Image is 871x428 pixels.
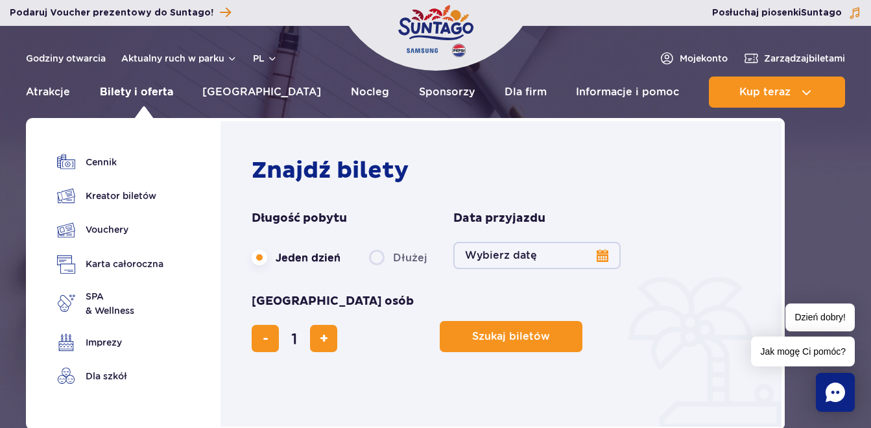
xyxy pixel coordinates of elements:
[100,77,173,108] a: Bilety i oferta
[419,77,475,108] a: Sponsorzy
[57,333,163,351] a: Imprezy
[57,289,163,318] a: SPA& Wellness
[121,53,237,64] button: Aktualny ruch w parku
[310,325,337,352] button: dodaj bilet
[785,303,855,331] span: Dzień dobry!
[709,77,845,108] button: Kup teraz
[202,77,321,108] a: [GEOGRAPHIC_DATA]
[252,211,757,352] form: Planowanie wizyty w Park of Poland
[453,211,545,226] span: Data przyjazdu
[57,220,163,239] a: Vouchery
[369,244,427,271] label: Dłużej
[743,51,845,66] a: Zarządzajbiletami
[764,52,845,65] span: Zarządzaj biletami
[680,52,728,65] span: Moje konto
[252,156,409,185] strong: Znajdź bilety
[453,242,621,269] button: Wybierz datę
[26,52,106,65] a: Godziny otwarcia
[440,321,582,352] button: Szukaj biletów
[26,77,70,108] a: Atrakcje
[816,373,855,412] div: Chat
[739,86,791,98] span: Kup teraz
[252,211,347,226] span: Długość pobytu
[505,77,547,108] a: Dla firm
[659,51,728,66] a: Mojekonto
[279,323,310,354] input: liczba biletów
[252,244,340,271] label: Jeden dzień
[253,52,278,65] button: pl
[351,77,389,108] a: Nocleg
[86,289,134,318] span: SPA & Wellness
[252,294,414,309] span: [GEOGRAPHIC_DATA] osób
[252,325,279,352] button: usuń bilet
[57,255,163,274] a: Karta całoroczna
[57,187,163,205] a: Kreator biletów
[751,337,855,366] span: Jak mogę Ci pomóc?
[57,367,163,385] a: Dla szkół
[576,77,679,108] a: Informacje i pomoc
[57,153,163,171] a: Cennik
[472,331,550,342] span: Szukaj biletów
